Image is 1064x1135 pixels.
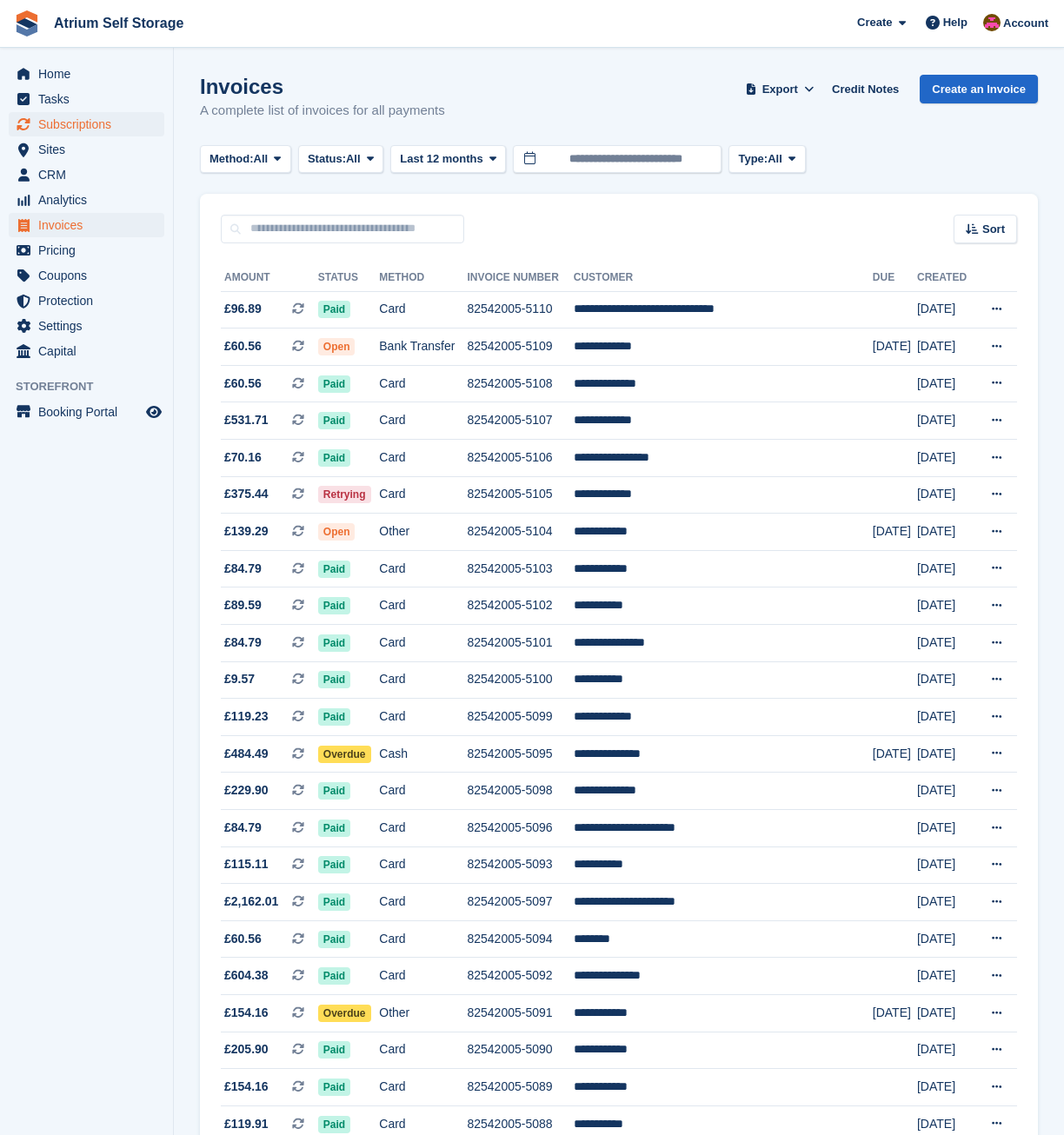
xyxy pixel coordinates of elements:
th: Due [873,264,917,292]
td: [DATE] [917,661,974,699]
span: Export [762,81,798,98]
td: [DATE] [917,884,974,921]
td: 82542005-5094 [467,920,573,958]
td: [DATE] [917,810,974,847]
span: Open [318,523,356,541]
a: menu [9,263,164,288]
span: Sort [982,221,1005,238]
td: [DATE] [873,735,917,773]
span: £119.23 [224,707,269,726]
td: Card [379,884,467,921]
span: £70.16 [224,448,262,467]
span: £604.38 [224,966,269,985]
td: 82542005-5093 [467,846,573,884]
span: Paid [318,893,350,911]
td: 82542005-5098 [467,773,573,810]
span: £60.56 [224,337,262,355]
span: Subscriptions [38,112,143,136]
span: £9.57 [224,670,255,688]
td: [DATE] [917,773,974,810]
td: [DATE] [917,1069,974,1106]
span: Paid [318,931,350,948]
td: 82542005-5099 [467,699,573,736]
span: Paid [318,634,350,652]
span: Retrying [318,486,371,503]
td: Card [379,958,467,995]
a: menu [9,238,164,262]
td: [DATE] [917,291,974,329]
h1: Invoices [200,75,445,98]
a: Preview store [143,402,164,422]
span: Paid [318,856,350,873]
span: Help [943,14,968,31]
a: Atrium Self Storage [47,9,190,37]
img: Mark Rhodes [983,14,1001,31]
td: Card [379,550,467,587]
td: Card [379,587,467,625]
span: £531.71 [224,411,269,429]
a: menu [9,289,164,313]
td: [DATE] [917,402,974,440]
img: stora-icon-8386f47178a22dfd0bd8f6a31ec36ba5ce8667c1dd55bd0f319d3a0aa187defe.svg [14,10,40,37]
td: [DATE] [917,958,974,995]
span: CRM [38,163,143,187]
span: Storefront [16,378,173,395]
span: £205.90 [224,1040,269,1059]
span: Tasks [38,87,143,111]
td: Card [379,846,467,884]
span: Paid [318,597,350,614]
span: Account [1003,15,1048,32]
th: Method [379,264,467,292]
th: Customer [574,264,873,292]
p: A complete list of invoices for all payments [200,101,445,121]
a: menu [9,163,164,187]
span: Coupons [38,263,143,288]
span: Sites [38,137,143,162]
td: Card [379,810,467,847]
td: Other [379,994,467,1032]
span: Paid [318,1116,350,1133]
td: Other [379,514,467,551]
td: [DATE] [917,920,974,958]
span: Home [38,62,143,86]
td: 82542005-5105 [467,476,573,514]
td: Card [379,1032,467,1069]
span: £84.79 [224,560,262,578]
span: Pricing [38,238,143,262]
th: Invoice Number [467,264,573,292]
td: Cash [379,735,467,773]
td: [DATE] [917,365,974,402]
td: [DATE] [917,440,974,477]
span: Analytics [38,188,143,212]
td: 82542005-5096 [467,810,573,847]
button: Status: All [298,145,383,174]
button: Type: All [728,145,805,174]
span: £89.59 [224,596,262,614]
span: £229.90 [224,781,269,800]
span: Create [857,14,892,31]
span: Paid [318,782,350,800]
td: [DATE] [917,514,974,551]
span: Paid [318,561,350,578]
span: Method: [209,150,254,168]
span: All [768,150,782,168]
td: 82542005-5103 [467,550,573,587]
span: £115.11 [224,855,269,873]
span: Paid [318,449,350,467]
td: [DATE] [917,735,974,773]
span: £154.16 [224,1004,269,1022]
td: [DATE] [873,514,917,551]
td: [DATE] [917,625,974,662]
span: Booking Portal [38,400,143,424]
span: Paid [318,708,350,726]
td: [DATE] [873,329,917,366]
span: Paid [318,375,350,393]
span: £375.44 [224,485,269,503]
a: menu [9,188,164,212]
td: 82542005-5097 [467,884,573,921]
td: 82542005-5100 [467,661,573,699]
span: £60.56 [224,930,262,948]
span: Overdue [318,746,371,763]
td: 82542005-5101 [467,625,573,662]
td: Card [379,699,467,736]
